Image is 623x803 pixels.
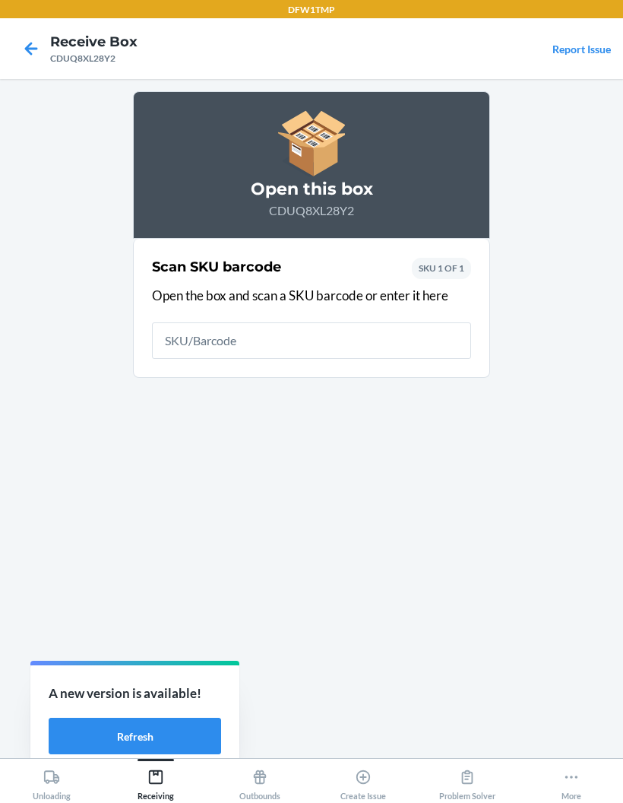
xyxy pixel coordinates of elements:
[138,763,174,801] div: Receiving
[152,177,471,202] h3: Open this box
[340,763,386,801] div: Create Issue
[49,718,221,754] button: Refresh
[288,3,335,17] p: DFW1TMP
[207,759,311,801] button: Outbounds
[104,759,208,801] button: Receiving
[33,763,71,801] div: Unloading
[419,262,464,275] p: SKU 1 OF 1
[152,286,471,306] p: Open the box and scan a SKU barcode or enter it here
[311,759,416,801] button: Create Issue
[239,763,280,801] div: Outbounds
[561,763,581,801] div: More
[49,684,221,703] p: A new version is available!
[152,202,471,220] p: CDUQ8XL28Y2
[416,759,520,801] button: Problem Solver
[152,257,281,277] h2: Scan SKU barcode
[152,322,471,359] input: SKU/Barcode
[552,43,611,56] a: Report Issue
[519,759,623,801] button: More
[50,52,138,65] div: CDUQ8XL28Y2
[50,32,138,52] h4: Receive Box
[439,763,495,801] div: Problem Solver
